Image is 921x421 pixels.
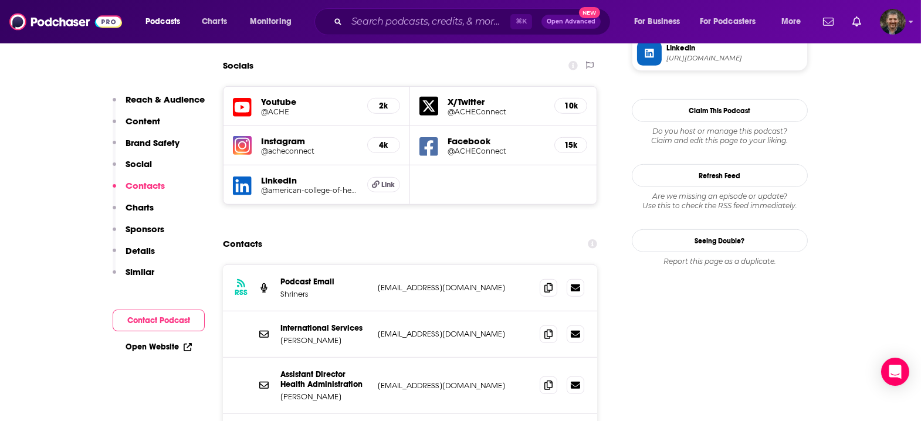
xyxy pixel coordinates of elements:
[126,223,164,235] p: Sponsors
[547,19,595,25] span: Open Advanced
[113,137,180,159] button: Brand Safety
[126,202,154,213] p: Charts
[9,11,122,33] img: Podchaser - Follow, Share and Rate Podcasts
[632,127,808,145] div: Claim and edit this page to your liking.
[113,158,152,180] button: Social
[280,277,368,287] p: Podcast Email
[692,12,773,31] button: open menu
[113,94,205,116] button: Reach & Audience
[881,358,909,386] div: Open Intercom Messenger
[261,96,358,107] h5: Youtube
[261,175,358,186] h5: LinkedIn
[773,12,816,31] button: open menu
[378,381,530,391] p: [EMAIL_ADDRESS][DOMAIN_NAME]
[126,180,165,191] p: Contacts
[113,202,154,223] button: Charts
[223,233,262,255] h2: Contacts
[137,12,195,31] button: open menu
[382,180,395,189] span: Link
[261,135,358,147] h5: Instagram
[448,96,545,107] h5: X/Twitter
[448,135,545,147] h5: Facebook
[448,147,545,155] a: @ACHEConnect
[818,12,838,32] a: Show notifications dropdown
[626,12,695,31] button: open menu
[233,136,252,155] img: iconImage
[261,107,358,116] a: @ACHE
[223,55,253,77] h2: Socials
[261,186,358,195] a: @american-college-of-healthcare-executives/
[666,43,803,53] span: Linkedin
[280,335,368,345] p: [PERSON_NAME]
[113,116,160,137] button: Content
[541,15,601,29] button: Open AdvancedNew
[634,13,680,30] span: For Business
[632,257,808,266] div: Report this page as a duplicate.
[261,147,358,155] a: @acheconnect
[113,310,205,331] button: Contact Podcast
[242,12,307,31] button: open menu
[113,180,165,202] button: Contacts
[113,223,164,245] button: Sponsors
[448,107,545,116] a: @ACHEConnect
[235,288,248,297] h3: RSS
[377,101,390,111] h5: 2k
[280,289,368,299] p: Shriners
[848,12,866,32] a: Show notifications dropdown
[347,12,510,31] input: Search podcasts, credits, & more...
[280,392,368,402] p: [PERSON_NAME]
[126,245,155,256] p: Details
[632,229,808,252] a: Seeing Double?
[632,127,808,136] span: Do you host or manage this podcast?
[126,94,205,105] p: Reach & Audience
[126,342,192,352] a: Open Website
[280,369,368,389] p: Assistant Director Health Administration
[880,9,906,35] span: Logged in as vincegalloro
[781,13,801,30] span: More
[666,54,803,63] span: https://www.linkedin.com/company/american-college-of-healthcare-executives/
[880,9,906,35] button: Show profile menu
[632,192,808,210] div: Are we missing an episode or update? Use this to check the RSS feed immediately.
[564,101,577,111] h5: 10k
[126,137,180,148] p: Brand Safety
[113,245,155,267] button: Details
[145,13,180,30] span: Podcasts
[202,13,227,30] span: Charts
[126,266,154,277] p: Similar
[126,158,152,169] p: Social
[326,8,622,35] div: Search podcasts, credits, & more...
[579,7,600,18] span: New
[700,13,756,30] span: For Podcasters
[880,9,906,35] img: User Profile
[632,99,808,122] button: Claim This Podcast
[378,329,530,339] p: [EMAIL_ADDRESS][DOMAIN_NAME]
[250,13,292,30] span: Monitoring
[377,140,390,150] h5: 4k
[510,14,532,29] span: ⌘ K
[378,283,530,293] p: [EMAIL_ADDRESS][DOMAIN_NAME]
[637,41,803,66] a: Linkedin[URL][DOMAIN_NAME]
[280,323,368,333] p: International Services
[367,177,400,192] a: Link
[194,12,234,31] a: Charts
[113,266,154,288] button: Similar
[126,116,160,127] p: Content
[632,164,808,187] button: Refresh Feed
[564,140,577,150] h5: 15k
